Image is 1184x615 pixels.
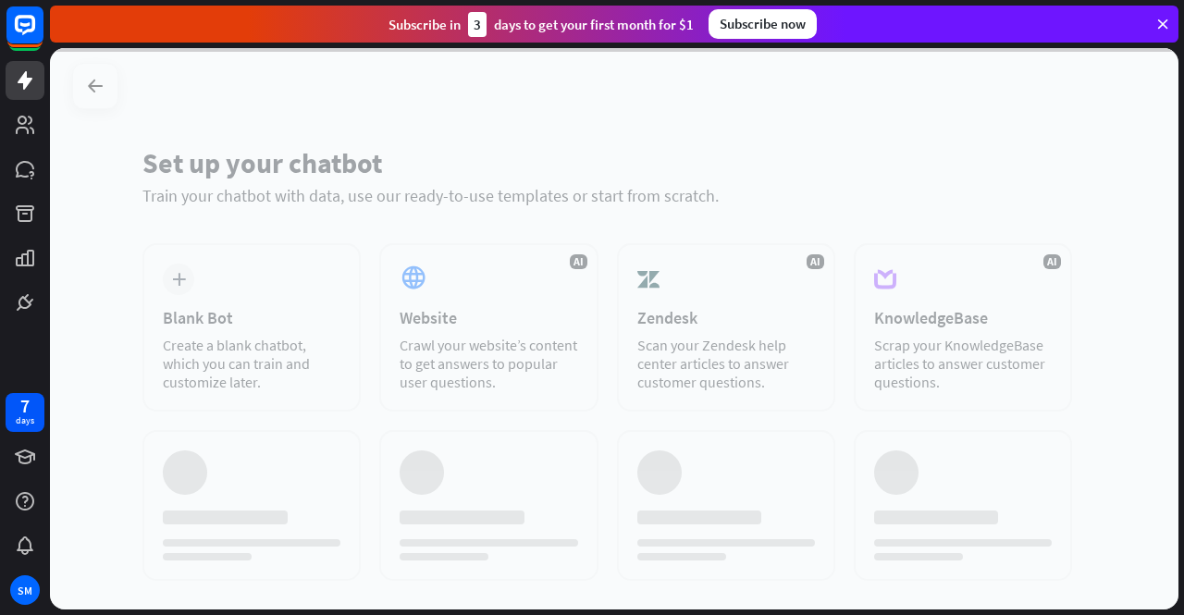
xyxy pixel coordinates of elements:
[388,12,694,37] div: Subscribe in days to get your first month for $1
[709,9,817,39] div: Subscribe now
[6,393,44,432] a: 7 days
[16,414,34,427] div: days
[20,398,30,414] div: 7
[10,575,40,605] div: SM
[468,12,487,37] div: 3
